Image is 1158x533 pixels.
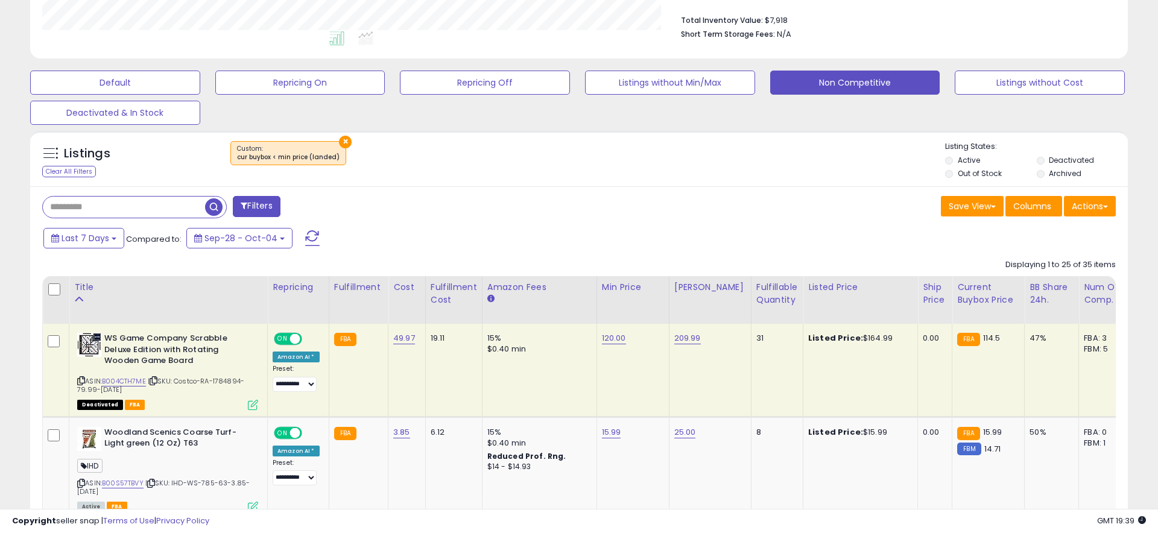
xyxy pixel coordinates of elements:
div: $0.40 min [487,438,587,449]
div: seller snap | | [12,516,209,527]
div: Num of Comp. [1084,281,1128,306]
strong: Copyright [12,515,56,526]
b: Total Inventory Value: [681,15,763,25]
span: Custom: [237,144,340,162]
small: FBM [957,443,981,455]
a: B004CTH7ME [102,376,146,386]
div: $164.99 [808,333,908,344]
div: Fulfillable Quantity [756,281,798,306]
div: Repricing [273,281,324,294]
div: 0.00 [923,333,943,344]
li: $7,918 [681,12,1107,27]
b: Short Term Storage Fees: [681,29,775,39]
div: Preset: [273,365,320,392]
div: Ship Price [923,281,947,306]
a: B00S57TBVY [102,478,144,488]
small: FBA [334,333,356,346]
button: Repricing On [215,71,385,95]
label: Active [958,155,980,165]
div: 19.11 [431,333,473,344]
b: Woodland Scenics Coarse Turf-Light green (12 Oz) T63 [104,427,251,452]
span: ON [275,334,290,344]
div: ASIN: [77,333,258,409]
div: 31 [756,333,794,344]
div: $14 - $14.93 [487,462,587,472]
b: Listed Price: [808,426,863,438]
div: 8 [756,427,794,438]
div: cur buybox < min price (landed) [237,153,340,162]
a: 209.99 [674,332,701,344]
span: Last 7 Days [62,232,109,244]
img: 51a8+HMRvbL._SL40_.jpg [77,427,101,451]
small: FBA [957,333,979,346]
small: FBA [957,427,979,440]
div: BB Share 24h. [1030,281,1074,306]
div: Cost [393,281,420,294]
button: Save View [941,196,1004,216]
a: 120.00 [602,332,626,344]
span: 2025-10-12 19:39 GMT [1097,515,1146,526]
div: FBM: 5 [1084,344,1124,355]
div: Listed Price [808,281,913,294]
div: Fulfillment [334,281,383,294]
div: [PERSON_NAME] [674,281,746,294]
div: Current Buybox Price [957,281,1019,306]
a: Privacy Policy [156,515,209,526]
div: Title [74,281,262,294]
button: Default [30,71,200,95]
button: × [339,136,352,148]
span: N/A [777,28,791,40]
button: Listings without Min/Max [585,71,755,95]
div: $0.40 min [487,344,587,355]
button: Deactivated & In Stock [30,101,200,125]
div: 50% [1030,427,1069,438]
div: 47% [1030,333,1069,344]
button: Non Competitive [770,71,940,95]
div: 0.00 [923,427,943,438]
span: ON [275,427,290,438]
small: Amazon Fees. [487,294,495,304]
div: FBA: 0 [1084,427,1124,438]
span: | SKU: Costco-RA-1784894-79.99-[DATE] [77,376,244,394]
div: Amazon AI * [273,446,320,456]
div: FBA: 3 [1084,333,1124,344]
div: Amazon Fees [487,281,592,294]
span: Sep-28 - Oct-04 [204,232,277,244]
div: Amazon AI * [273,352,320,362]
button: Filters [233,196,280,217]
a: 3.85 [393,426,410,438]
div: Preset: [273,459,320,486]
div: Fulfillment Cost [431,281,477,306]
a: 15.99 [602,426,621,438]
h5: Listings [64,145,110,162]
div: $15.99 [808,427,908,438]
span: Compared to: [126,233,182,245]
div: FBM: 1 [1084,438,1124,449]
div: Min Price [602,281,664,294]
div: Displaying 1 to 25 of 35 items [1005,259,1116,271]
img: 51rV3zlSFWL._SL40_.jpg [77,333,101,357]
b: WS Game Company Scrabble Deluxe Edition with Rotating Wooden Game Board [104,333,251,370]
span: 15.99 [983,426,1002,438]
button: Listings without Cost [955,71,1125,95]
span: OFF [300,427,320,438]
span: 14.71 [984,443,1001,455]
p: Listing States: [945,141,1127,153]
span: FBA [125,400,145,410]
button: Sep-28 - Oct-04 [186,228,293,248]
span: 114.5 [983,332,1001,344]
label: Out of Stock [958,168,1002,178]
div: 15% [487,333,587,344]
small: FBA [334,427,356,440]
a: 25.00 [674,426,696,438]
a: 49.97 [393,332,415,344]
b: Listed Price: [808,332,863,344]
label: Archived [1049,168,1081,178]
span: IHD [77,459,103,473]
b: Reduced Prof. Rng. [487,451,566,461]
div: Clear All Filters [42,166,96,177]
button: Last 7 Days [43,228,124,248]
span: Columns [1013,200,1051,212]
span: OFF [300,334,320,344]
label: Deactivated [1049,155,1094,165]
